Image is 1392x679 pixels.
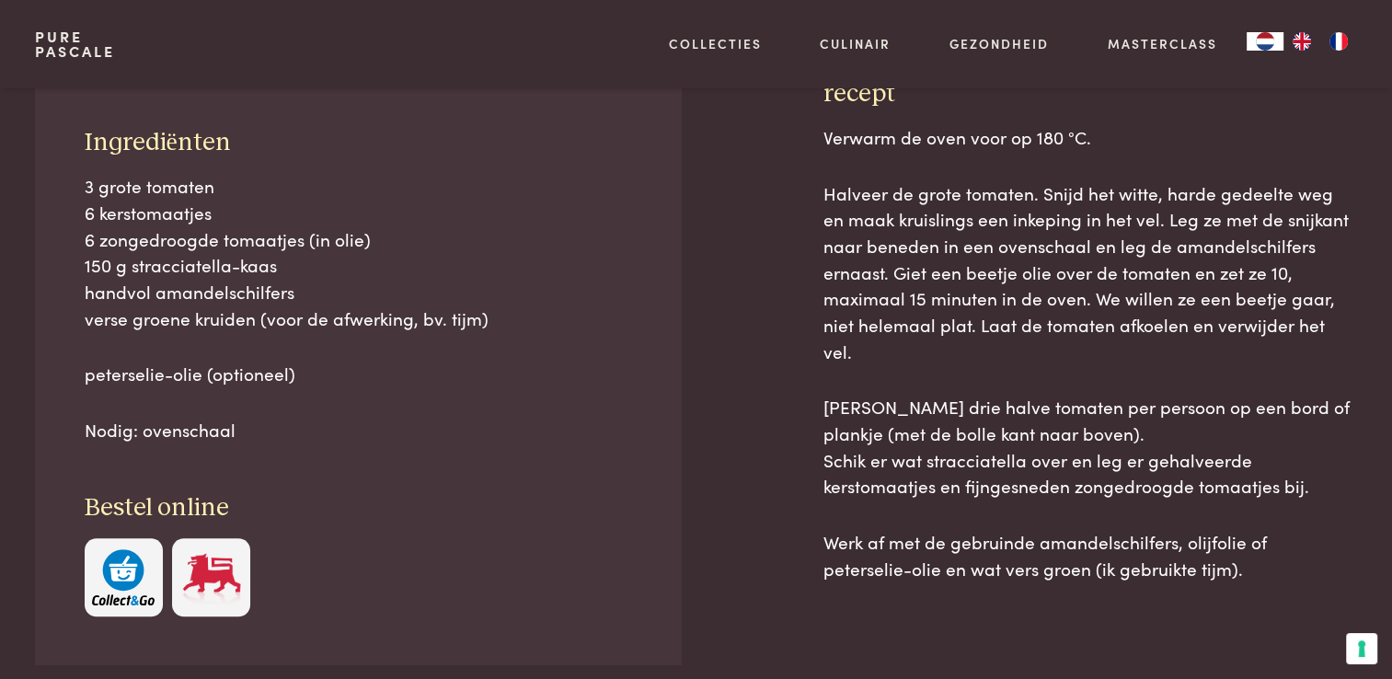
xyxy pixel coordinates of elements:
a: Collecties [669,34,762,53]
a: FR [1320,32,1357,51]
aside: Language selected: Nederlands [1247,32,1357,51]
div: Language [1247,32,1283,51]
span: Verwarm de oven voor op 180 °C. [823,124,1091,149]
a: Culinair [820,34,891,53]
span: 6 kerstomaatjes [85,200,212,224]
span: Werk af met de gebruinde amandelschilfers, olijfolie of peterselie-olie en wat vers groen (ik geb... [823,529,1267,581]
img: c308188babc36a3a401bcb5cb7e020f4d5ab42f7cacd8327e500463a43eeb86c.svg [92,549,155,605]
span: verse groene kruiden (voor de afwerking, bv. tijm) [85,305,489,330]
span: handvol amandelschilfers [85,279,294,304]
button: Uw voorkeuren voor toestemming voor trackingtechnologieën [1346,633,1377,664]
span: peterselie-olie (optioneel) [85,361,295,386]
span: Ingrediënten [85,130,231,155]
img: Delhaize [180,549,243,605]
span: [PERSON_NAME] drie halve tomaten per persoon op een bord of plankje (met de bolle kant naar boven). [823,394,1350,445]
span: 150 g stracciatella-kaas [85,252,277,277]
a: PurePascale [35,29,115,59]
span: 3 grote tomaten [85,173,214,198]
h3: recept [823,78,1357,110]
span: Nodig: ovenschaal [85,417,236,442]
span: Halveer de grote tomaten. Snijd het witte, harde gedeelte weg en maak kruislings een inkeping in ... [823,180,1349,363]
span: 6 zongedroogde tomaatjes (in olie) [85,226,371,251]
ul: Language list [1283,32,1357,51]
h3: Bestel online [85,492,633,524]
a: Masterclass [1108,34,1217,53]
span: Schik er wat stracciatella over en leg er gehalveerde kerstomaatjes en fijngesneden zongedroogde ... [823,447,1309,499]
a: EN [1283,32,1320,51]
a: NL [1247,32,1283,51]
a: Gezondheid [949,34,1049,53]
